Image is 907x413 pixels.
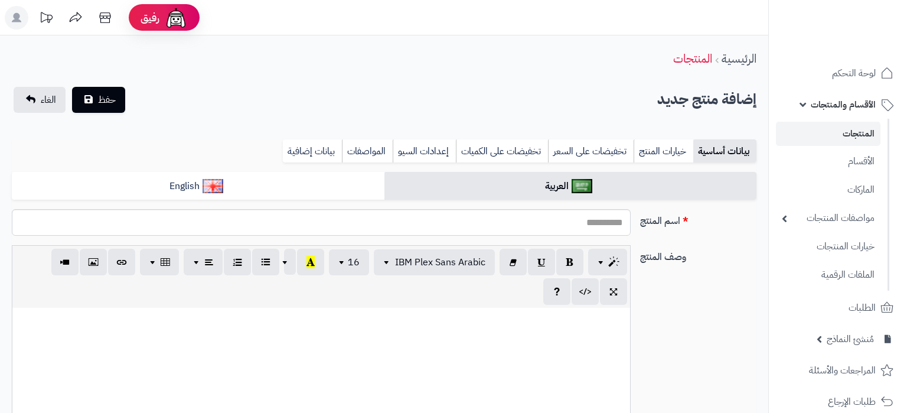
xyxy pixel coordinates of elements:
[776,59,900,87] a: لوحة التحكم
[14,87,66,113] a: الغاء
[635,209,761,228] label: اسم المنتج
[342,139,393,163] a: المواصفات
[693,139,756,163] a: بيانات أساسية
[572,179,592,193] img: العربية
[395,255,485,269] span: IBM Plex Sans Arabic
[827,331,874,347] span: مُنشئ النماذج
[811,96,876,113] span: الأقسام والمنتجات
[776,122,880,146] a: المنتجات
[832,65,876,82] span: لوحة التحكم
[657,87,756,112] h2: إضافة منتج جديد
[548,139,634,163] a: تخفيضات على السعر
[634,139,693,163] a: خيارات المنتج
[393,139,456,163] a: إعدادات السيو
[776,149,880,174] a: الأقسام
[776,177,880,203] a: الماركات
[384,172,757,201] a: العربية
[456,139,548,163] a: تخفيضات على الكميات
[673,50,712,67] a: المنتجات
[141,11,159,25] span: رفيق
[203,179,223,193] img: English
[635,245,761,264] label: وصف المنتج
[329,249,369,275] button: 16
[827,33,896,58] img: logo-2.png
[776,262,880,288] a: الملفات الرقمية
[776,356,900,385] a: المراجعات والأسئلة
[164,6,188,30] img: ai-face.png
[98,93,116,107] span: حفظ
[776,234,880,259] a: خيارات المنتجات
[809,362,876,379] span: المراجعات والأسئلة
[41,93,56,107] span: الغاء
[776,206,880,231] a: مواصفات المنتجات
[776,294,900,322] a: الطلبات
[348,255,360,269] span: 16
[31,6,61,32] a: تحديثات المنصة
[12,172,384,201] a: English
[849,300,876,316] span: الطلبات
[283,139,342,163] a: بيانات إضافية
[72,87,125,113] button: حفظ
[374,249,495,275] button: IBM Plex Sans Arabic
[828,394,876,410] span: طلبات الإرجاع
[722,50,756,67] a: الرئيسية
